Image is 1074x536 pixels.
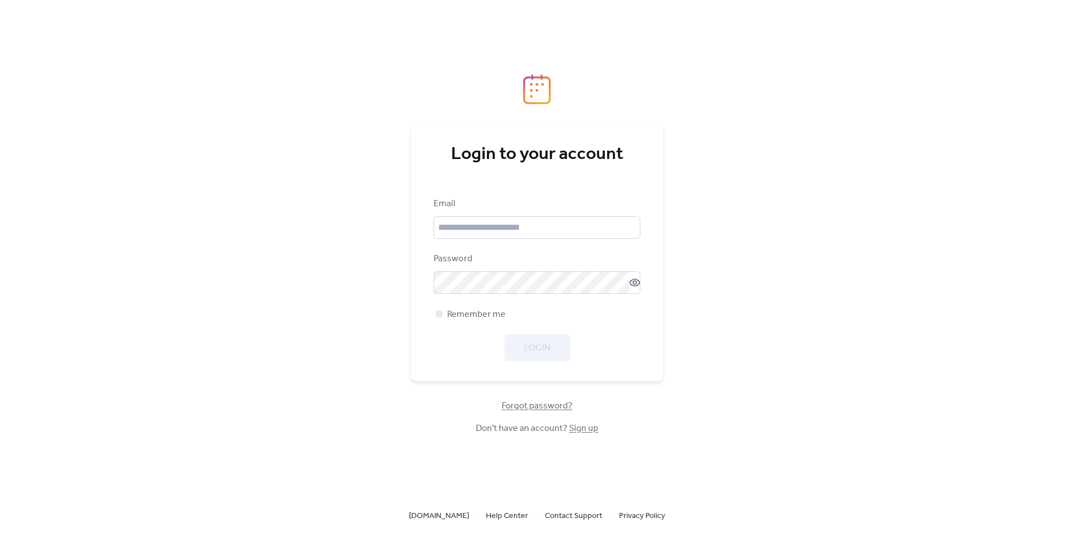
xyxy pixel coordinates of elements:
span: Don't have an account? [476,422,598,435]
a: Sign up [569,420,598,437]
span: [DOMAIN_NAME] [409,510,469,523]
a: Contact Support [545,508,602,523]
a: Forgot password? [502,403,572,409]
a: Help Center [486,508,528,523]
div: Email [434,197,638,211]
span: Privacy Policy [619,510,665,523]
span: Remember me [447,308,506,321]
span: Contact Support [545,510,602,523]
a: Privacy Policy [619,508,665,523]
span: Help Center [486,510,528,523]
span: Forgot password? [502,399,572,413]
a: [DOMAIN_NAME] [409,508,469,523]
div: Password [434,252,638,266]
img: logo [523,74,551,105]
div: Login to your account [434,143,640,166]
